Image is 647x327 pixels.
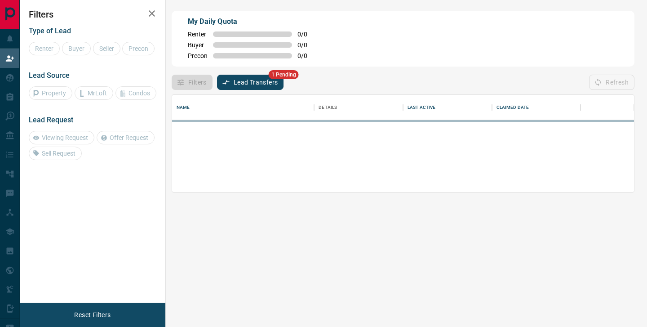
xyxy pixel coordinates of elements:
[177,95,190,120] div: Name
[188,41,208,49] span: Buyer
[29,27,71,35] span: Type of Lead
[319,95,337,120] div: Details
[217,75,284,90] button: Lead Transfers
[297,52,317,59] span: 0 / 0
[29,71,70,80] span: Lead Source
[269,70,299,79] span: 1 Pending
[172,95,314,120] div: Name
[314,95,403,120] div: Details
[496,95,529,120] div: Claimed Date
[297,31,317,38] span: 0 / 0
[29,9,156,20] h2: Filters
[492,95,581,120] div: Claimed Date
[188,31,208,38] span: Renter
[297,41,317,49] span: 0 / 0
[188,52,208,59] span: Precon
[403,95,492,120] div: Last Active
[68,307,116,323] button: Reset Filters
[29,116,73,124] span: Lead Request
[188,16,317,27] p: My Daily Quota
[408,95,435,120] div: Last Active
